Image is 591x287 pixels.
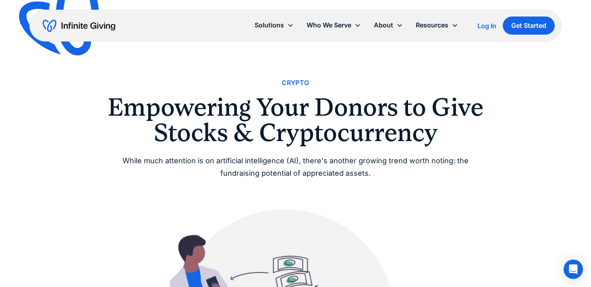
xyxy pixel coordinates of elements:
[409,17,465,34] div: Resources
[255,20,284,31] div: Solutions
[416,20,448,31] div: Resources
[300,17,367,34] div: Who We Serve
[374,20,393,31] div: About
[477,23,496,29] div: Log In
[248,17,300,34] div: Solutions
[564,260,583,279] div: Open Intercom Messenger
[102,155,489,179] div: While much attention is on artificial intelligence (AI), there's another growing trend worth noti...
[102,95,489,145] h1: Empowering Your Donors to Give Stocks & Cryptocurrency
[307,20,351,31] div: Who We Serve
[367,17,409,34] div: About
[282,77,309,88] a: Crypto
[477,21,496,31] a: Log In
[43,19,115,32] a: home
[503,17,555,35] a: Get Started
